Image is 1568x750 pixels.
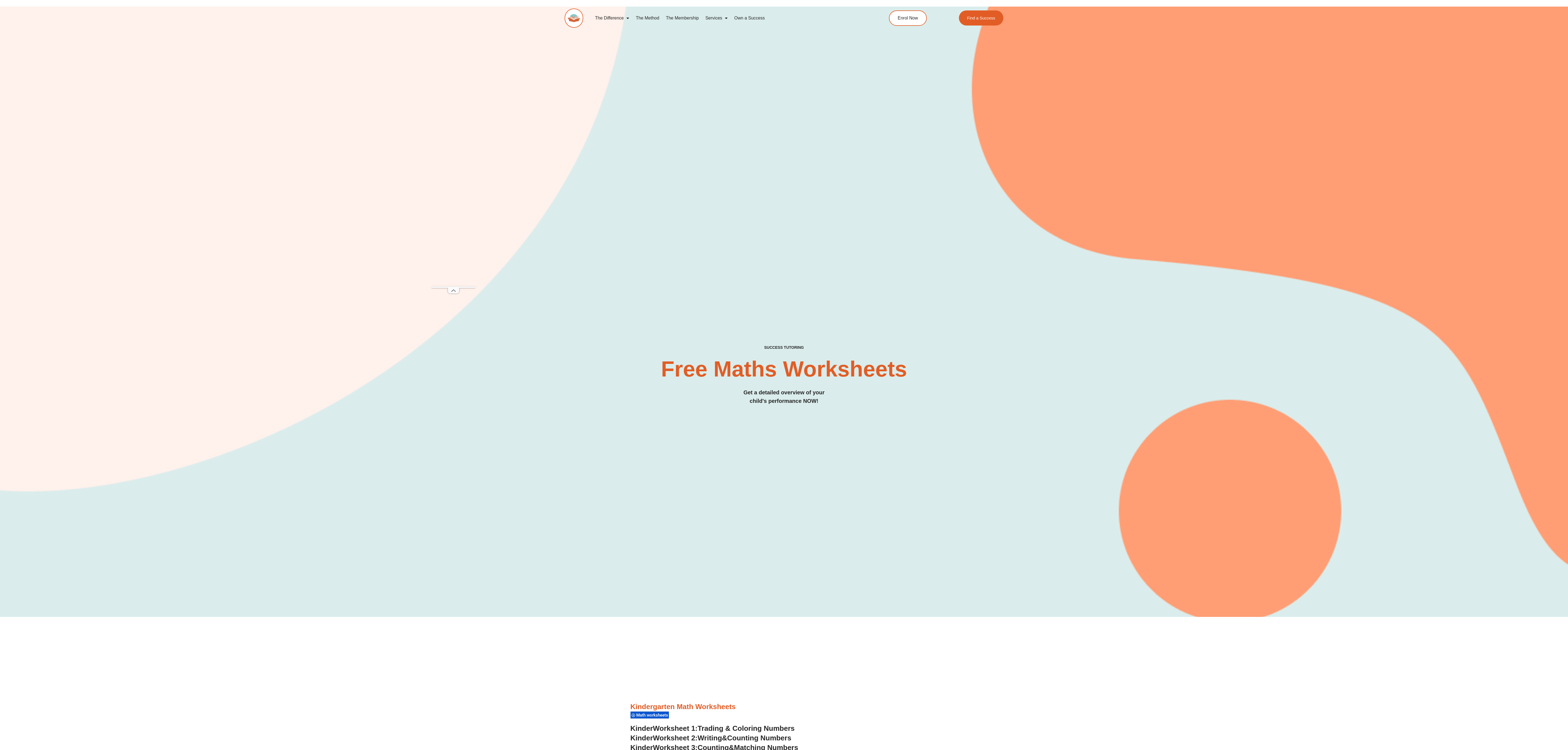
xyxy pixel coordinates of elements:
[967,16,995,20] span: Find a Success
[630,724,795,732] a: KinderWorksheet 1:Trading & Coloring Numbers
[636,713,670,718] span: Math worksheets
[630,734,792,742] a: KinderWorksheet 2:Writing&Counting Numbers
[727,734,791,742] span: Counting Numbers
[630,734,653,742] span: Kinder
[702,12,731,24] a: Services
[653,734,698,742] span: Worksheet 2:
[653,724,698,732] span: Worksheet 1:
[889,10,927,26] a: Enrol Now
[630,711,669,719] div: Math worksheets
[592,12,864,24] nav: Menu
[432,122,475,286] iframe: Advertisement
[698,734,722,742] span: Writing
[565,388,1004,405] h3: Get a detailed overview of your child's performance NOW!
[898,16,918,20] span: Enrol Now
[959,10,1004,26] a: Find a Success
[731,12,768,24] a: Own a Success
[630,702,938,712] h3: Kindergarten Math Worksheets
[565,358,1004,380] h2: Free Maths Worksheets​
[630,724,653,732] span: Kinder
[630,625,938,702] iframe: Advertisement
[698,724,795,732] span: Trading & Coloring Numbers
[632,12,662,24] a: The Method
[592,12,633,24] a: The Difference
[565,345,1004,350] h4: SUCCESS TUTORING​
[663,12,702,24] a: The Membership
